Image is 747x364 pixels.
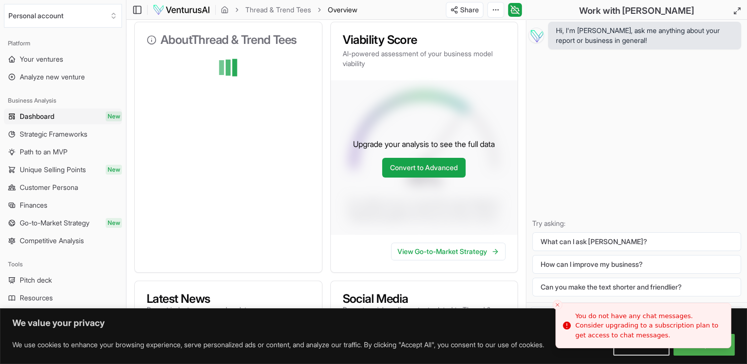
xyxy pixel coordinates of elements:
[4,162,122,178] a: Unique Selling PointsNew
[4,197,122,213] a: Finances
[579,4,694,18] h2: Work with [PERSON_NAME]
[4,256,122,272] div: Tools
[353,138,495,150] p: Upgrade your analysis to see the full data
[20,129,87,139] span: Strategic Frameworks
[106,111,122,121] span: New
[20,111,54,121] span: Dashboard
[328,5,357,15] span: Overview
[12,317,735,329] p: We value your privacy
[20,147,68,157] span: Path to an MVP
[147,293,254,305] h3: Latest News
[20,165,86,175] span: Unique Selling Points
[343,34,506,46] h3: Viability Score
[4,180,122,195] a: Customer Persona
[4,51,122,67] a: Your ventures
[4,126,122,142] a: Strategic Frameworks
[20,72,85,82] span: Analyze new venture
[532,255,741,274] button: How can I improve my business?
[343,49,506,69] p: AI-powered assessment of your business model viability
[4,290,122,306] a: Resources
[4,4,122,28] button: Select an organization
[382,158,466,178] a: Convert to Advanced
[532,278,741,296] button: Can you make the text shorter and friendlier?
[391,243,506,260] a: View Go-to-Market Strategy
[4,93,122,109] div: Business Analysis
[556,26,733,45] span: Hi, I'm [PERSON_NAME], ask me anything about your report or business in general!
[446,2,483,18] button: Share
[4,144,122,160] a: Path to an MVP
[106,165,122,175] span: New
[532,232,741,251] button: What can I ask [PERSON_NAME]?
[147,34,310,46] h3: About Thread & Trend Tees
[343,305,506,325] p: Recent social media content related to Thread & Trend Tees
[12,339,544,351] p: We use cookies to enhance your browsing experience, serve personalized ads or content, and analyz...
[4,69,122,85] a: Analyze new venture
[4,215,122,231] a: Go-to-Market StrategyNew
[4,36,122,51] div: Platform
[20,200,47,210] span: Finances
[153,4,210,16] img: logo
[4,109,122,124] a: DashboardNew
[552,300,562,310] button: Close toast
[20,275,52,285] span: Pitch deck
[4,272,122,288] a: Pitch deck
[532,218,741,228] p: Try asking:
[4,233,122,249] a: Competitive Analysis
[20,236,84,246] span: Competitive Analysis
[20,218,89,228] span: Go-to-Market Strategy
[460,5,479,15] span: Share
[221,5,357,15] nav: breadcrumb
[106,218,122,228] span: New
[528,28,544,43] img: Vera
[20,293,53,303] span: Resources
[20,54,63,64] span: Your ventures
[20,182,78,192] span: Customer Persona
[343,293,506,305] h3: Social Media
[575,311,723,340] div: You do not have any chat messages. Consider upgrading to a subscription plan to get access to cha...
[245,5,311,15] a: Thread & Trend Tees
[147,305,254,315] p: Recent industry news and updates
